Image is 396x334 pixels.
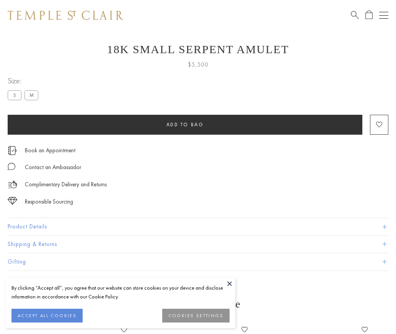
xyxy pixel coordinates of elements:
[11,283,230,301] div: By clicking “Accept all”, you agree that our website can store cookies on your device and disclos...
[8,146,17,155] img: icon_appointment.svg
[24,90,38,100] label: M
[8,43,388,56] h1: 18K Small Serpent Amulet
[379,11,388,20] button: Open navigation
[11,309,83,323] button: ACCEPT ALL COOKIES
[8,75,41,87] span: Size:
[25,146,75,155] a: Book an Appointment
[8,180,17,189] img: icon_delivery.svg
[8,236,388,253] button: Shipping & Returns
[25,180,107,189] p: Complimentary Delivery and Returns
[8,115,362,135] button: Add to bag
[188,60,209,70] span: $5,500
[162,309,230,323] button: COOKIES SETTINGS
[25,163,81,172] div: Contact an Ambassador
[8,197,17,205] img: icon_sourcing.svg
[351,10,359,20] a: Search
[25,197,73,207] div: Responsible Sourcing
[8,11,123,20] img: Temple St. Clair
[166,121,204,128] span: Add to bag
[8,218,388,235] button: Product Details
[8,90,21,100] label: S
[365,10,373,20] a: Open Shopping Bag
[8,253,388,270] button: Gifting
[8,163,15,170] img: MessageIcon-01_2.svg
